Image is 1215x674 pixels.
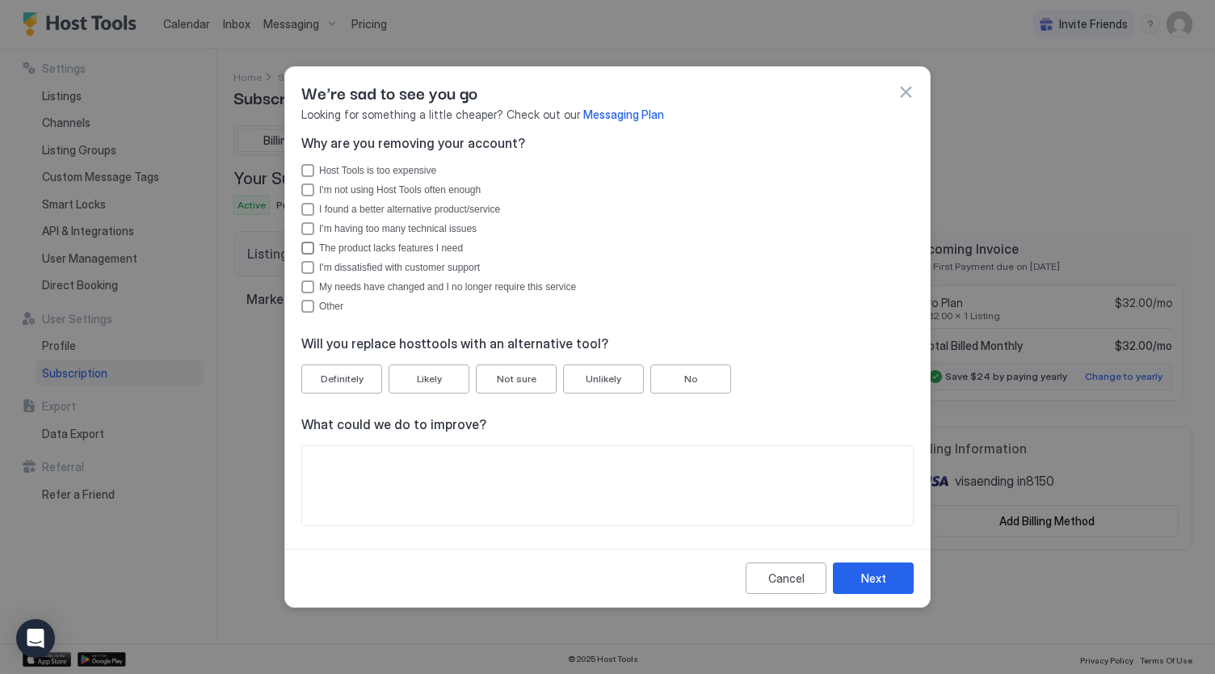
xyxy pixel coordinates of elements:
[497,372,536,386] div: Not sure
[476,364,557,394] button: Not sure
[768,570,805,587] div: Cancel
[833,562,914,594] button: Next
[321,372,364,386] div: Definitely
[301,364,382,394] button: Definitely
[302,446,913,525] textarea: Input Field
[301,107,914,122] span: Looking for something a little cheaper? Check out our
[301,164,914,177] div: Host Tools is too expensive
[563,364,644,394] button: Unlikely
[319,165,436,176] div: Host Tools is too expensive
[301,203,914,216] div: I found a better alternative product/service
[319,262,480,273] div: I'm dissatisfied with customer support
[301,222,914,235] div: I'm having too many technical issues
[319,242,463,254] div: The product lacks features I need
[650,364,731,394] button: No
[319,184,481,196] div: I'm not using Host Tools often enough
[861,570,886,587] div: Next
[301,261,914,274] div: I'm dissatisfied with customer support
[417,372,442,386] div: Likely
[583,107,664,121] a: Messaging Plan
[319,301,343,312] div: Other
[586,372,621,386] div: Unlikely
[301,335,914,352] span: Will you replace hosttools with an alternative tool?
[319,223,477,234] div: I'm having too many technical issues
[301,242,914,255] div: The product lacks features I need
[301,135,914,151] span: Why are you removing your account?
[389,364,469,394] button: Likely
[684,372,698,386] div: No
[746,562,826,594] button: Cancel
[301,183,914,196] div: I'm not using Host Tools often enough
[301,280,914,293] div: My needs have changed and I no longer require this service
[319,204,500,215] div: I found a better alternative product/service
[301,300,914,313] div: Other
[319,281,576,293] div: My needs have changed and I no longer require this service
[301,416,914,432] span: What could we do to improve?
[16,619,55,658] div: Open Intercom Messenger
[301,80,477,104] span: We're sad to see you go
